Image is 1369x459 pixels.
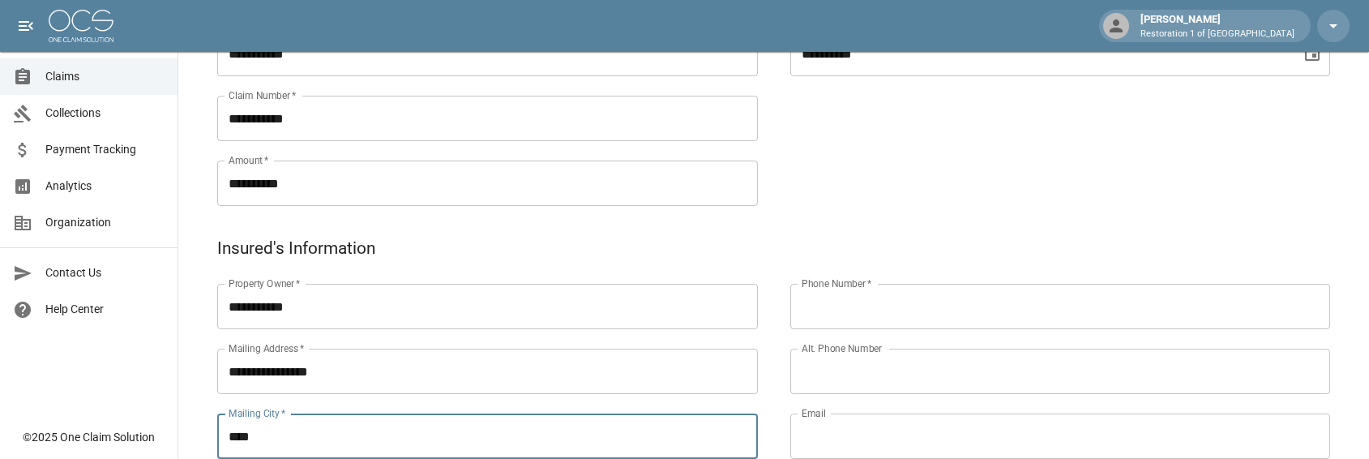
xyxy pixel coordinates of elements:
p: Restoration 1 of [GEOGRAPHIC_DATA] [1140,28,1294,41]
label: Phone Number [802,277,871,290]
button: open drawer [10,10,42,42]
span: Payment Tracking [45,141,165,158]
span: Help Center [45,301,165,318]
div: [PERSON_NAME] [1134,11,1301,41]
img: ocs-logo-white-transparent.png [49,10,113,42]
label: Amount [229,153,269,167]
label: Email [802,406,826,420]
span: Analytics [45,178,165,195]
label: Alt. Phone Number [802,341,882,355]
label: Mailing City [229,406,286,420]
button: Choose date, selected date is Apr 15, 2025 [1296,37,1328,70]
span: Collections [45,105,165,122]
span: Contact Us [45,264,165,281]
label: Property Owner [229,277,301,290]
label: Claim Number [229,88,296,102]
label: Mailing Address [229,341,304,355]
span: Claims [45,68,165,85]
div: © 2025 One Claim Solution [23,429,155,445]
span: Organization [45,214,165,231]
